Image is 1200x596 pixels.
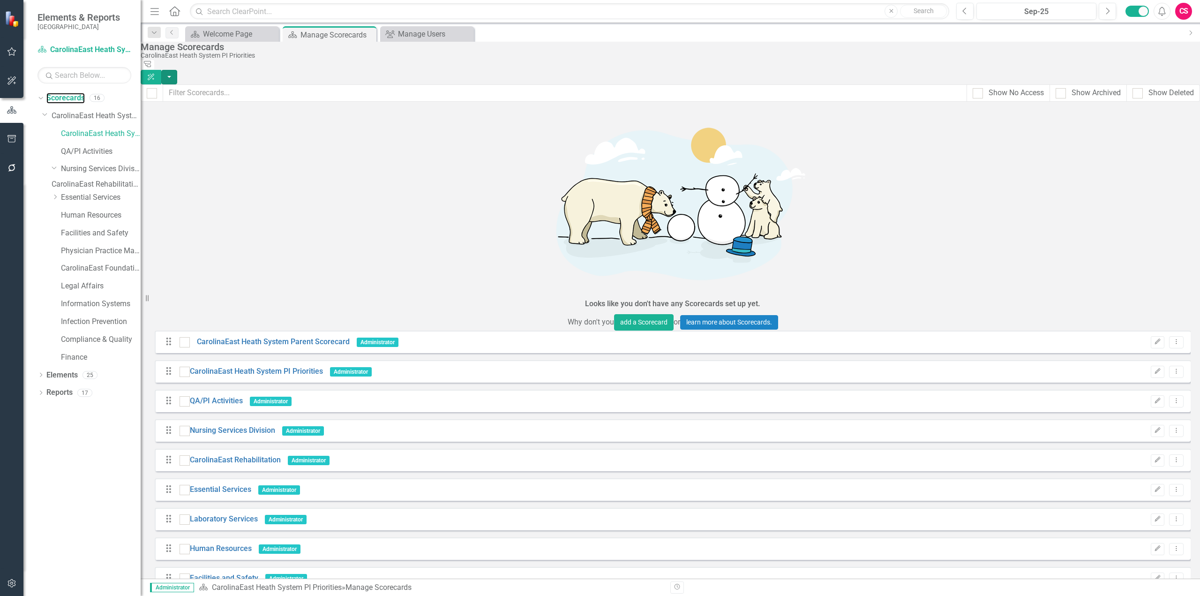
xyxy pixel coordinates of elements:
a: Legal Affairs [61,281,141,292]
a: CarolinaEast Heath System PI Priorities [37,45,131,55]
a: Essential Services [61,192,141,203]
a: Nursing Services Division [190,425,275,436]
a: Compliance & Quality [61,334,141,345]
div: Welcome Page [203,28,277,40]
a: Essential Services [190,484,251,495]
a: Reports [46,387,73,398]
a: CarolinaEast Heath System PI Priorities [212,583,342,592]
div: Show Archived [1072,88,1121,98]
div: 17 [77,389,92,397]
a: Nursing Services Division [61,164,141,174]
div: Sep-25 [980,6,1093,17]
span: Administrator [150,583,194,592]
div: 25 [82,371,97,379]
div: 16 [90,94,105,102]
input: Search ClearPoint... [190,3,949,20]
div: CarolinaEast Heath System PI Priorities [141,52,1195,59]
a: CarolinaEast Rehabilitation [190,455,281,466]
a: Information Systems [61,299,141,309]
a: Welcome Page [187,28,277,40]
a: CarolinaEast Heath System Parent Scorecard [190,337,350,347]
a: CarolinaEast Foundation [61,263,141,274]
a: QA/PI Activities [190,396,243,407]
a: Facilities and Safety [61,228,141,239]
span: Administrator [288,456,330,465]
a: CarolinaEast Heath System Parent Scorecard [52,111,141,121]
span: Why don't you [568,317,614,326]
div: Manage Users [398,28,472,40]
span: Administrator [330,367,372,377]
span: Administrator [258,485,300,495]
span: Elements & Reports [37,12,120,23]
a: CarolinaEast Heath System PI Priorities [190,366,323,377]
a: Laboratory Services [190,514,258,525]
span: Administrator [265,515,307,524]
a: Manage Users [382,28,472,40]
span: Administrator [259,544,300,554]
a: Infection Prevention [61,317,141,327]
div: Manage Scorecards [141,42,1195,52]
a: CarolinaEast Heath System PI Priorities [61,128,141,139]
img: ClearPoint Strategy [4,10,21,27]
a: Physician Practice Management [61,246,141,257]
button: Search [900,5,947,18]
span: Administrator [250,397,292,406]
span: or [674,317,680,326]
span: Administrator [357,338,398,347]
a: learn more about Scorecards. [680,315,778,330]
a: Human Resources [190,543,252,554]
button: Sep-25 [976,3,1096,20]
a: Finance [61,352,141,363]
div: Manage Scorecards [300,29,374,41]
small: [GEOGRAPHIC_DATA] [37,23,120,30]
input: Search Below... [37,67,131,83]
img: Getting started [532,109,813,296]
a: Elements [46,370,78,381]
a: Facilities and Safety [190,573,258,584]
input: Filter Scorecards... [163,84,967,102]
span: Search [914,7,934,15]
button: CS [1175,3,1192,20]
button: add a Scorecard [614,314,674,331]
a: Human Resources [61,210,141,221]
span: Administrator [282,426,324,436]
span: Administrator [265,574,307,583]
div: Show No Access [989,88,1044,98]
a: CarolinaEast Rehabilitation [52,179,141,190]
a: QA/PI Activities [61,146,141,157]
div: Show Deleted [1148,88,1194,98]
a: Scorecards [46,93,85,104]
div: Looks like you don't have any Scorecards set up yet. [585,299,760,309]
div: » Manage Scorecards [199,582,663,593]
